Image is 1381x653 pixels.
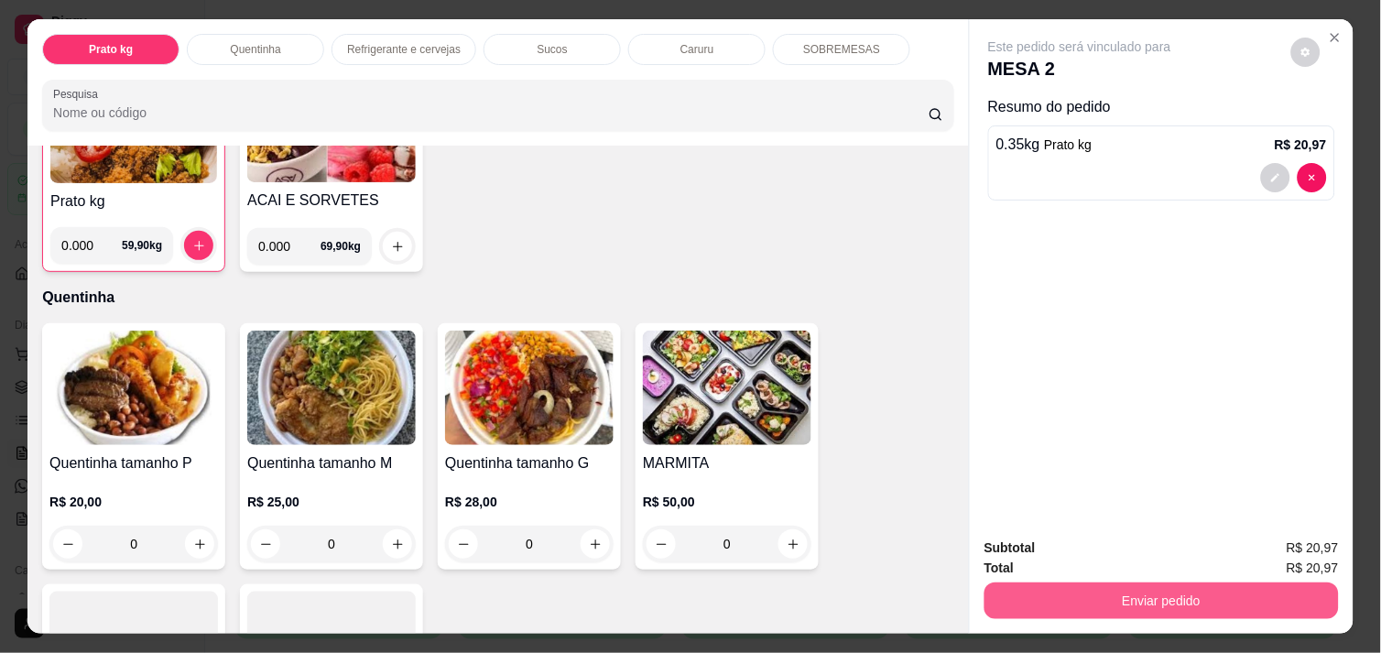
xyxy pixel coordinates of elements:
img: product-image [49,331,218,445]
strong: Subtotal [984,540,1036,555]
span: R$ 20,97 [1287,538,1339,558]
p: R$ 28,00 [445,493,614,511]
button: decrease-product-quantity [1298,163,1327,192]
p: 0.35 kg [996,134,1093,156]
p: Resumo do pedido [988,96,1335,118]
p: MESA 2 [988,56,1171,82]
p: Sucos [538,42,568,57]
p: R$ 20,97 [1275,136,1327,154]
button: decrease-product-quantity [251,529,280,559]
h4: MARMITA [643,452,811,474]
h4: ACAI E SORVETES [247,190,416,212]
label: Pesquisa [53,86,104,102]
h4: Quentinha tamanho G [445,452,614,474]
p: Quentinha [230,42,280,57]
h4: Prato kg [50,190,217,212]
input: Pesquisa [53,103,929,122]
button: decrease-product-quantity [449,529,478,559]
button: increase-product-quantity [383,232,412,261]
span: Prato kg [1044,137,1092,152]
button: decrease-product-quantity [647,529,676,559]
img: product-image [445,331,614,445]
button: decrease-product-quantity [53,529,82,559]
p: Refrigerante e cervejas [347,42,461,57]
button: increase-product-quantity [581,529,610,559]
button: increase-product-quantity [778,529,808,559]
p: R$ 50,00 [643,493,811,511]
span: R$ 20,97 [1287,558,1339,578]
button: increase-product-quantity [383,529,412,559]
strong: Total [984,560,1014,575]
button: increase-product-quantity [184,231,213,260]
button: decrease-product-quantity [1261,163,1290,192]
button: Close [1321,23,1350,52]
h4: Quentinha tamanho M [247,452,416,474]
input: 0.00 [258,228,321,265]
p: Caruru [680,42,714,57]
img: product-image [247,331,416,445]
p: Prato kg [89,42,133,57]
input: 0.00 [61,227,122,264]
p: R$ 25,00 [247,493,416,511]
p: SOBREMESAS [803,42,880,57]
p: Quentinha [42,287,954,309]
p: Este pedido será vinculado para [988,38,1171,56]
p: R$ 20,00 [49,493,218,511]
button: decrease-product-quantity [1291,38,1321,67]
button: Enviar pedido [984,582,1339,619]
h4: Quentinha tamanho P [49,452,218,474]
img: product-image [643,331,811,445]
button: increase-product-quantity [185,529,214,559]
